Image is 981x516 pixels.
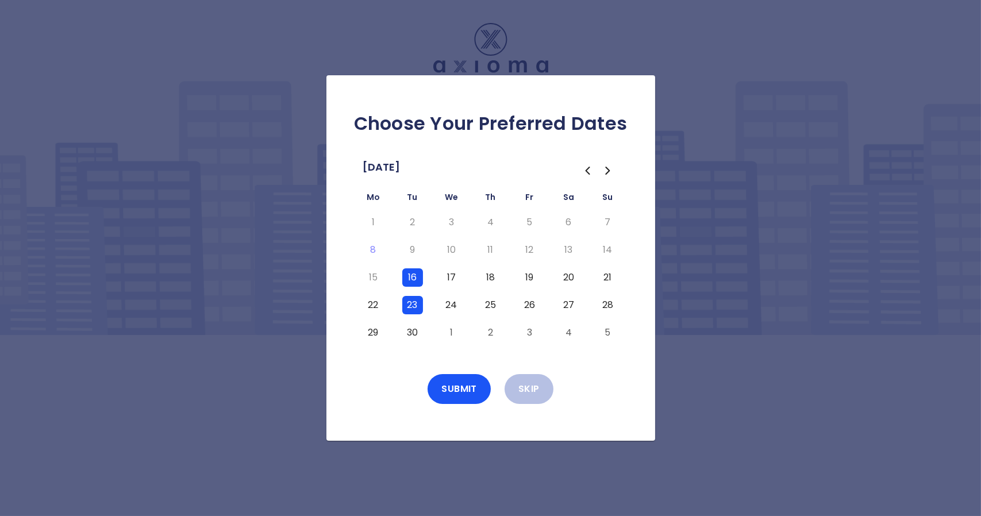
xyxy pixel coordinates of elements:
button: Thursday, September 25th, 2025 [480,296,501,314]
button: Sunday, October 5th, 2025 [598,324,618,342]
th: Wednesday [432,190,471,209]
h2: Choose Your Preferred Dates [345,112,637,135]
button: Friday, September 26th, 2025 [520,296,540,314]
button: Saturday, September 6th, 2025 [559,213,579,232]
th: Sunday [588,190,628,209]
button: Go to the Previous Month [577,160,598,181]
button: Friday, September 12th, 2025 [520,241,540,259]
button: Sunday, September 28th, 2025 [598,296,618,314]
button: Wednesday, September 3rd, 2025 [441,213,462,232]
button: Wednesday, September 17th, 2025 [441,268,462,287]
button: Wednesday, September 10th, 2025 [441,241,462,259]
span: [DATE] [363,158,401,176]
th: Thursday [471,190,510,209]
button: Saturday, September 13th, 2025 [559,241,579,259]
button: Sunday, September 14th, 2025 [598,241,618,259]
button: Go to the Next Month [598,160,618,181]
button: Friday, September 5th, 2025 [520,213,540,232]
button: Friday, October 3rd, 2025 [520,324,540,342]
button: Wednesday, September 24th, 2025 [441,296,462,314]
button: Monday, September 22nd, 2025 [363,296,384,314]
th: Friday [510,190,549,209]
button: Sunday, September 21st, 2025 [598,268,618,287]
button: Saturday, October 4th, 2025 [559,324,579,342]
th: Tuesday [393,190,432,209]
button: Tuesday, September 23rd, 2025, selected [402,296,423,314]
button: Thursday, September 11th, 2025 [480,241,501,259]
button: Friday, September 19th, 2025 [520,268,540,287]
button: Monday, September 29th, 2025 [363,324,384,342]
button: Tuesday, September 30th, 2025 [402,324,423,342]
button: Thursday, October 2nd, 2025 [480,324,501,342]
button: Skip [505,374,553,404]
button: Saturday, September 27th, 2025 [559,296,579,314]
button: Monday, September 15th, 2025 [363,268,384,287]
button: Thursday, September 18th, 2025 [480,268,501,287]
button: Thursday, September 4th, 2025 [480,213,501,232]
button: Monday, September 1st, 2025 [363,213,384,232]
button: Tuesday, September 2nd, 2025 [402,213,423,232]
img: Logo [433,23,548,80]
button: Today, Monday, September 8th, 2025 [363,241,384,259]
th: Saturday [549,190,588,209]
table: September 2025 [354,190,628,346]
button: Sunday, September 7th, 2025 [598,213,618,232]
th: Monday [354,190,393,209]
button: Saturday, September 20th, 2025 [559,268,579,287]
button: Submit [428,374,491,404]
button: Tuesday, September 16th, 2025, selected [402,268,423,287]
button: Wednesday, October 1st, 2025 [441,324,462,342]
button: Tuesday, September 9th, 2025 [402,241,423,259]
